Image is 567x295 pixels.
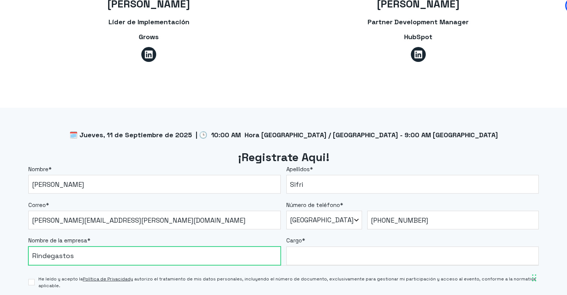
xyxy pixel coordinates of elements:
[368,18,469,26] span: Partner Development Manager
[404,32,432,41] span: HubSpot
[141,47,156,62] a: Síguenos en LinkedIn
[139,32,159,41] span: Grows
[286,237,302,244] span: Cargo
[83,276,130,282] a: Política de Privacidad
[28,166,48,173] span: Nombre
[411,47,426,62] a: Síguenos en LinkedIn
[433,200,567,295] div: Widget de chat
[38,276,539,289] span: He leído y acepto la y autorizo el tratamiento de mis datos personales, incluyendo el número de d...
[286,166,310,173] span: Apellidos
[28,201,46,208] span: Correo
[108,18,189,26] span: Líder de Implementación
[69,131,498,139] span: 🗓️ Jueves, 11 de Septiembre de 2025 | 🕒 10:00 AM Hora [GEOGRAPHIC_DATA] / [GEOGRAPHIC_DATA] - 9:0...
[433,200,567,295] iframe: Chat Widget
[28,237,87,244] span: Nombre de la empresa
[28,150,539,165] h2: ¡Registrate Aqui!
[28,279,35,285] input: He leído y acepto laPolítica de Privacidady autorizo el tratamiento de mis datos personales, incl...
[532,267,536,289] div: Arrastrar
[286,201,340,208] span: Número de teléfono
